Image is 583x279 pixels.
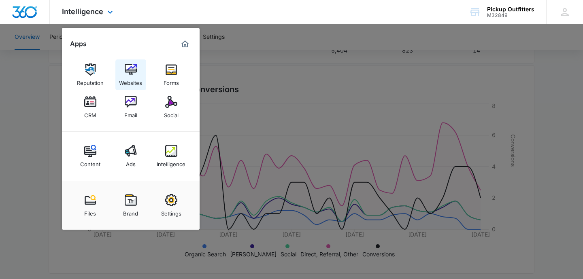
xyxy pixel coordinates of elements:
[77,76,104,86] div: Reputation
[75,92,106,123] a: CRM
[75,59,106,90] a: Reputation
[179,38,191,51] a: Marketing 360® Dashboard
[164,108,179,118] div: Social
[70,40,87,48] h2: Apps
[487,6,534,13] div: account name
[80,157,100,167] div: Content
[115,141,146,171] a: Ads
[62,7,103,16] span: Intelligence
[75,190,106,221] a: Files
[157,157,185,167] div: Intelligence
[119,76,142,86] div: Websites
[156,92,187,123] a: Social
[115,190,146,221] a: Brand
[126,157,136,167] div: Ads
[84,108,96,118] div: CRM
[487,13,534,18] div: account id
[156,141,187,171] a: Intelligence
[115,59,146,90] a: Websites
[115,92,146,123] a: Email
[156,190,187,221] a: Settings
[124,108,137,118] div: Email
[123,206,138,217] div: Brand
[84,206,96,217] div: Files
[161,206,181,217] div: Settings
[164,76,179,86] div: Forms
[156,59,187,90] a: Forms
[75,141,106,171] a: Content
